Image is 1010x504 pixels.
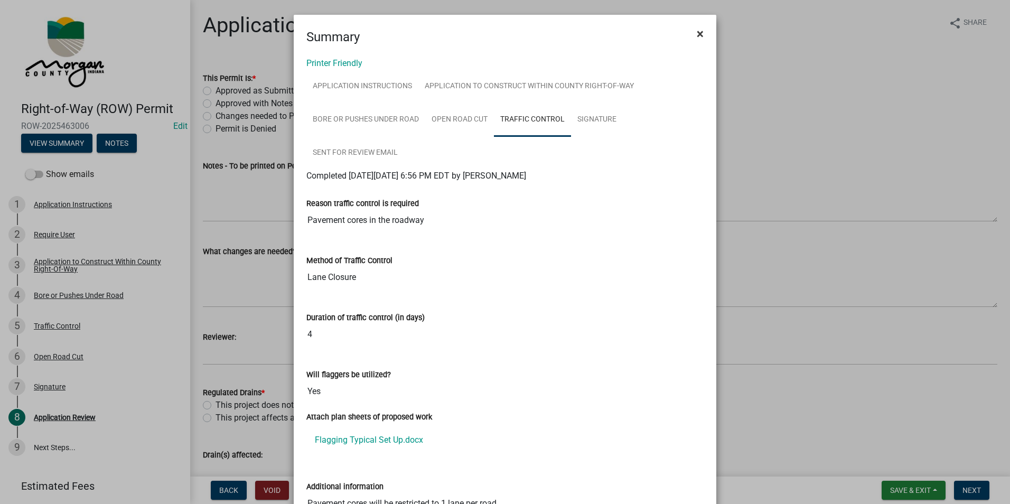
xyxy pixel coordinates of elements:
[688,19,712,49] button: Close
[306,27,360,46] h4: Summary
[306,314,425,322] label: Duration of traffic control (in days)
[306,483,384,491] label: Additional information
[418,70,640,104] a: Application to Construct Within County Right-Of-Way
[306,414,432,421] label: Attach plan sheets of proposed work
[306,103,425,137] a: Bore or Pushes Under Road
[306,70,418,104] a: Application Instructions
[697,26,704,41] span: ×
[494,103,571,137] a: Traffic Control
[306,427,704,453] a: Flagging Typical Set Up.docx
[306,171,526,181] span: Completed [DATE][DATE] 6:56 PM EDT by [PERSON_NAME]
[306,58,362,68] a: Printer Friendly
[306,136,404,170] a: Sent for Review Email
[425,103,494,137] a: Open Road Cut
[571,103,623,137] a: Signature
[306,200,419,208] label: Reason traffic control is required
[306,257,392,265] label: Method of Traffic Control
[306,371,391,379] label: Will flaggers be utilized?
